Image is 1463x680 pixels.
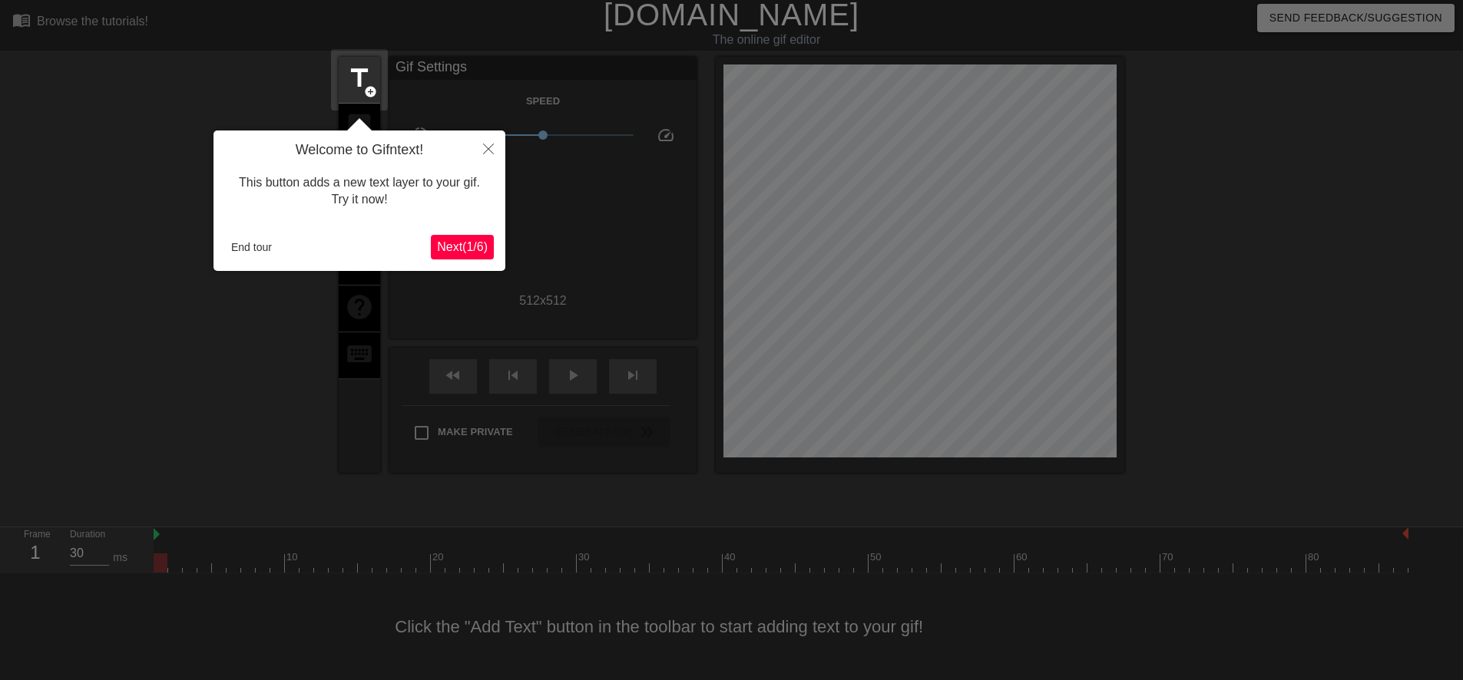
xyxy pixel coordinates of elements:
span: Next ( 1 / 6 ) [437,240,488,253]
div: This button adds a new text layer to your gif. Try it now! [225,159,494,224]
button: Close [472,130,505,166]
h4: Welcome to Gifntext! [225,142,494,159]
button: End tour [225,236,278,259]
button: Next [431,235,494,259]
